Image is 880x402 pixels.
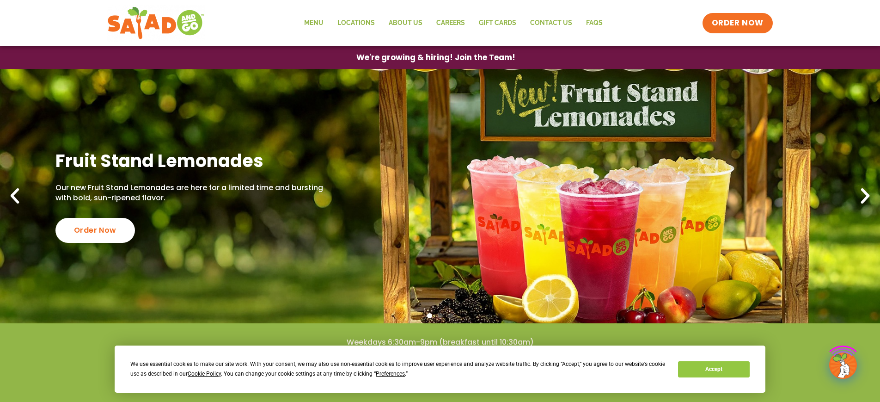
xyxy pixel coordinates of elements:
[55,149,328,172] h2: Fruit Stand Lemonades
[330,12,382,34] a: Locations
[18,352,862,362] h4: Weekends 7am-9pm (breakfast until 11am)
[18,337,862,347] h4: Weekdays 6:30am-9pm (breakfast until 10:30am)
[55,218,135,243] div: Order Now
[448,313,453,318] span: Go to slide 3
[855,186,875,206] div: Next slide
[438,313,443,318] span: Go to slide 2
[297,12,330,34] a: Menu
[115,346,765,393] div: Cookie Consent Prompt
[382,12,429,34] a: About Us
[188,371,221,377] span: Cookie Policy
[376,371,405,377] span: Preferences
[55,183,328,204] p: Our new Fruit Stand Lemonades are here for a limited time and bursting with bold, sun-ripened fla...
[356,54,515,62] span: We're growing & hiring! Join the Team!
[107,5,205,42] img: new-SAG-logo-768×292
[472,12,523,34] a: GIFT CARDS
[429,12,472,34] a: Careers
[427,313,432,318] span: Go to slide 1
[130,359,667,379] div: We use essential cookies to make our site work. With your consent, we may also use non-essential ...
[579,12,610,34] a: FAQs
[712,18,764,29] span: ORDER NOW
[342,47,529,68] a: We're growing & hiring! Join the Team!
[297,12,610,34] nav: Menu
[523,12,579,34] a: Contact Us
[678,361,749,377] button: Accept
[5,186,25,206] div: Previous slide
[703,13,773,33] a: ORDER NOW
